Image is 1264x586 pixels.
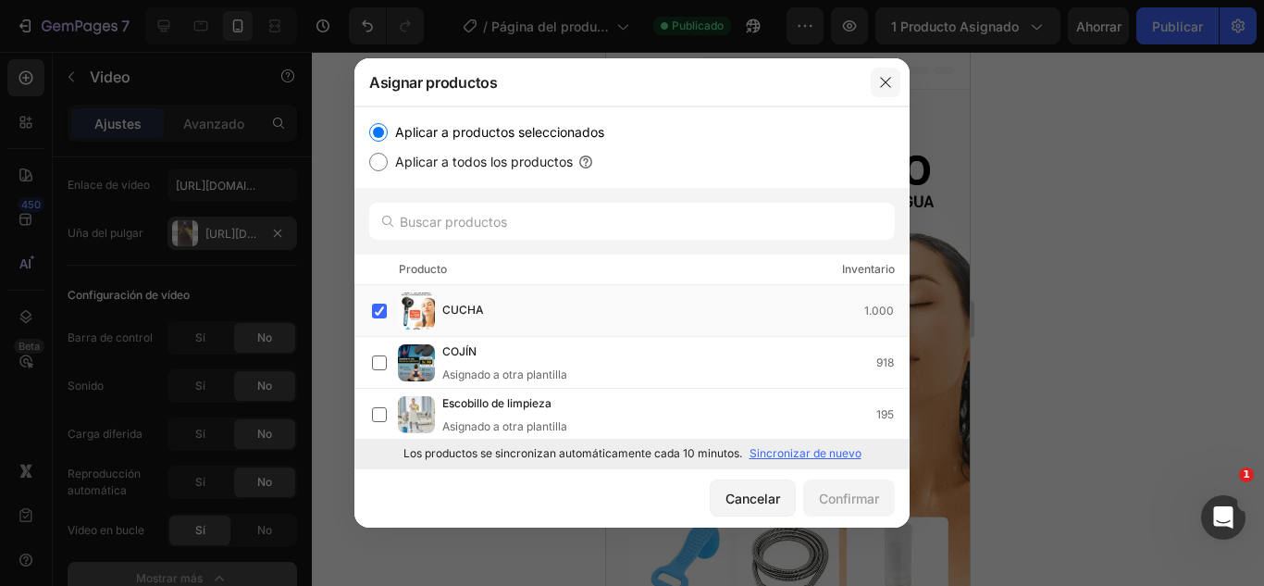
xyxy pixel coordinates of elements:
font: Aplicar a productos seleccionados [395,124,604,140]
button: Cancelar [710,480,796,517]
span: Mobile ( 393 px) [101,9,180,28]
font: CUCHA [442,303,484,317]
font: Sincronizar de nuevo [750,446,861,460]
font: 918 [876,355,894,369]
iframe: Chat en vivo de Intercom [1201,495,1245,540]
font: 1 [1243,468,1250,480]
font: 1.000 [864,304,894,318]
font: Asignado a otra plantilla [442,419,567,433]
font: Cancelar [725,491,780,506]
input: Buscar productos [369,203,895,240]
font: Asignado a otra plantilla [442,368,567,381]
button: Confirmar [803,480,895,517]
img: imagen del producto [398,344,435,381]
font: Confirmar [819,491,879,506]
font: Producto [399,262,447,276]
font: COJÍN [442,344,477,358]
font: Inventario [842,262,895,276]
img: imagen del producto [398,396,435,433]
img: imagen del producto [398,293,435,330]
font: 195 [876,407,894,421]
font: Asignar productos [369,73,498,92]
font: Aplicar a todos los productos [395,154,573,169]
font: Escobillo de limpieza [442,396,551,410]
font: Los productos se sincronizan automáticamente cada 10 minutos. [403,446,742,460]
